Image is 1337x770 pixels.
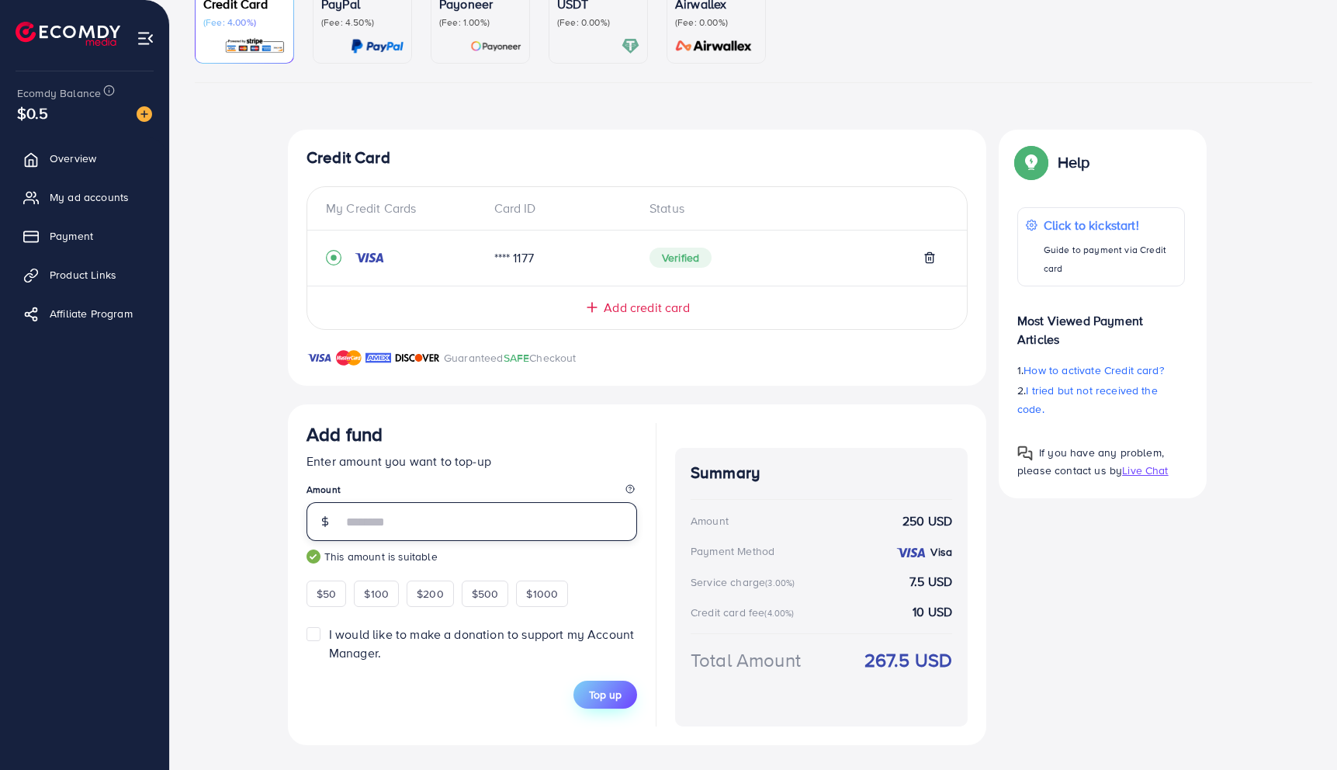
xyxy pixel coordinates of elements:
[364,586,389,602] span: $100
[321,16,404,29] p: (Fee: 4.50%)
[50,306,133,321] span: Affiliate Program
[307,549,637,564] small: This amount is suitable
[895,546,927,559] img: credit
[526,586,558,602] span: $1000
[307,550,320,564] img: guide
[622,37,639,55] img: card
[417,586,444,602] span: $200
[307,148,968,168] h4: Credit Card
[329,626,634,661] span: I would like to make a donation to support my Account Manager.
[1044,216,1176,234] p: Click to kickstart!
[203,16,286,29] p: (Fee: 4.00%)
[307,483,637,502] legend: Amount
[50,151,96,166] span: Overview
[909,573,952,591] strong: 7.5 USD
[50,228,93,244] span: Payment
[12,220,158,251] a: Payment
[12,298,158,329] a: Affiliate Program
[573,681,637,709] button: Top up
[691,574,799,590] div: Service charge
[1017,446,1033,461] img: Popup guide
[649,248,712,268] span: Verified
[1024,362,1163,378] span: How to activate Credit card?
[354,251,385,264] img: credit
[1017,148,1045,176] img: Popup guide
[482,199,638,217] div: Card ID
[557,16,639,29] p: (Fee: 0.00%)
[691,543,774,559] div: Payment Method
[864,647,952,674] strong: 267.5 USD
[137,106,152,122] img: image
[16,22,120,46] img: logo
[675,16,757,29] p: (Fee: 0.00%)
[351,37,404,55] img: card
[12,259,158,290] a: Product Links
[326,199,482,217] div: My Credit Cards
[137,29,154,47] img: menu
[224,37,286,55] img: card
[1271,700,1325,758] iframe: Chat
[691,605,799,620] div: Credit card fee
[439,16,521,29] p: (Fee: 1.00%)
[930,544,952,560] strong: Visa
[1044,241,1176,278] p: Guide to payment via Credit card
[637,199,948,217] div: Status
[17,102,49,124] span: $0.5
[307,423,383,446] h3: Add fund
[1017,445,1164,478] span: If you have any problem, please contact us by
[12,143,158,174] a: Overview
[317,586,336,602] span: $50
[326,250,341,265] svg: record circle
[50,267,116,283] span: Product Links
[17,85,101,101] span: Ecomdy Balance
[336,349,362,367] img: brand
[504,350,530,366] span: SAFE
[1017,383,1158,417] span: I tried but not received the code.
[589,687,622,702] span: Top up
[365,349,391,367] img: brand
[50,189,129,205] span: My ad accounts
[1017,299,1185,349] p: Most Viewed Payment Articles
[395,349,440,367] img: brand
[470,37,521,55] img: card
[604,299,689,317] span: Add credit card
[670,37,757,55] img: card
[913,603,952,621] strong: 10 USD
[765,577,795,589] small: (3.00%)
[691,647,801,674] div: Total Amount
[691,463,952,483] h4: Summary
[764,607,794,619] small: (4.00%)
[1122,463,1168,478] span: Live Chat
[472,586,499,602] span: $500
[307,349,332,367] img: brand
[691,513,729,529] div: Amount
[1017,361,1185,380] p: 1.
[307,452,637,470] p: Enter amount you want to top-up
[1058,153,1090,172] p: Help
[444,349,577,367] p: Guaranteed Checkout
[1017,381,1185,418] p: 2.
[12,182,158,213] a: My ad accounts
[902,512,952,530] strong: 250 USD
